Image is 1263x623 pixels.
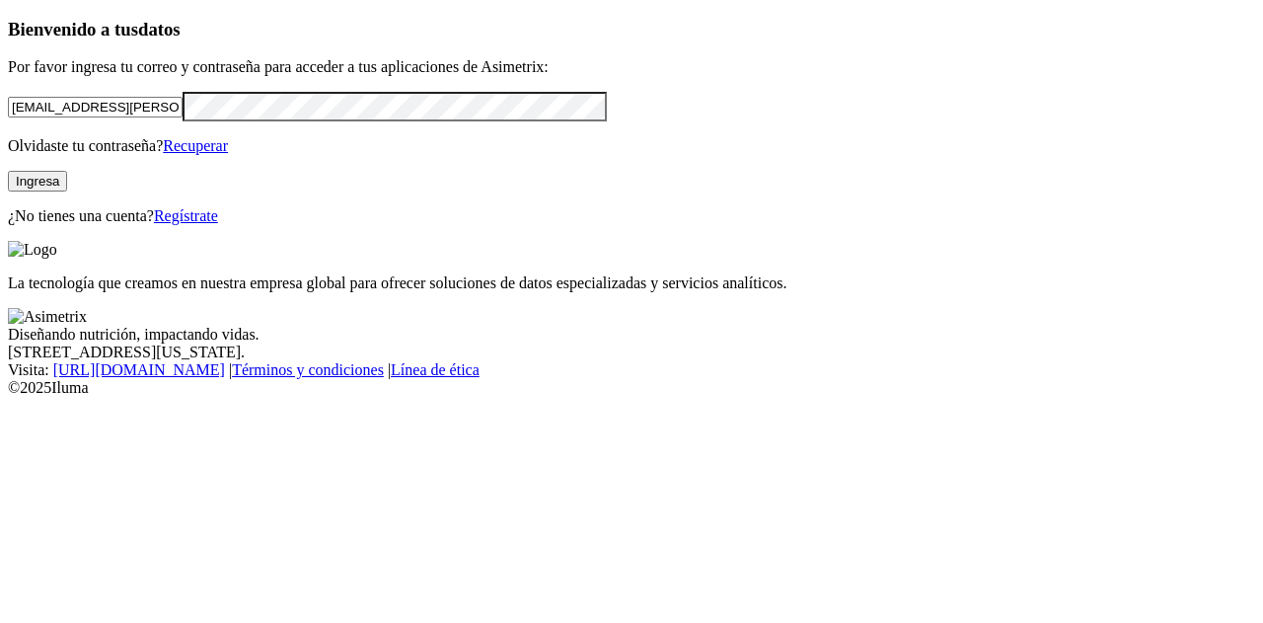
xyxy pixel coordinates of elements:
[53,361,225,378] a: [URL][DOMAIN_NAME]
[138,19,181,39] span: datos
[8,58,1255,76] p: Por favor ingresa tu correo y contraseña para acceder a tus aplicaciones de Asimetrix:
[8,241,57,259] img: Logo
[8,137,1255,155] p: Olvidaste tu contraseña?
[232,361,384,378] a: Términos y condiciones
[391,361,480,378] a: Línea de ética
[8,344,1255,361] div: [STREET_ADDRESS][US_STATE].
[8,379,1255,397] div: © 2025 Iluma
[8,326,1255,344] div: Diseñando nutrición, impactando vidas.
[154,207,218,224] a: Regístrate
[8,97,183,117] input: Tu correo
[8,361,1255,379] div: Visita : | |
[8,207,1255,225] p: ¿No tienes una cuenta?
[8,171,67,192] button: Ingresa
[8,19,1255,40] h3: Bienvenido a tus
[163,137,228,154] a: Recuperar
[8,308,87,326] img: Asimetrix
[8,274,1255,292] p: La tecnología que creamos en nuestra empresa global para ofrecer soluciones de datos especializad...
